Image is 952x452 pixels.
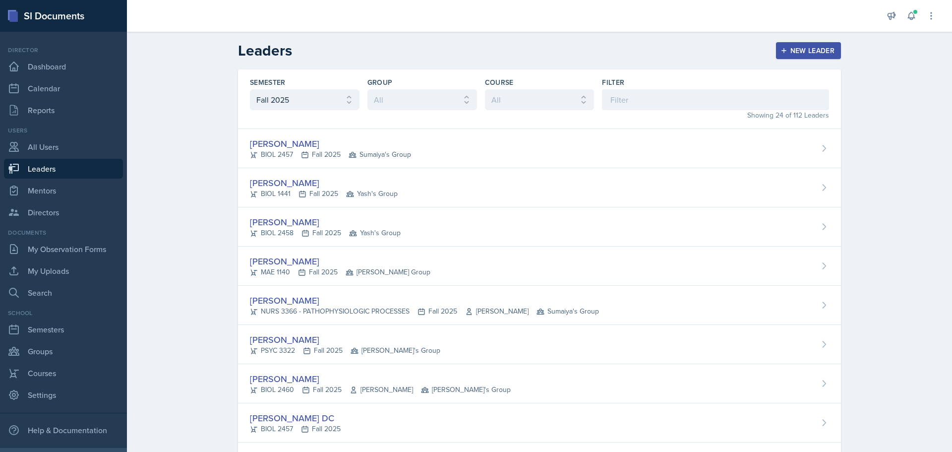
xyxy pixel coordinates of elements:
a: [PERSON_NAME] BIOL 2458Fall 2025 Yash's Group [238,207,841,247]
a: Search [4,283,123,303]
div: Director [4,46,123,55]
a: Courses [4,363,123,383]
div: BIOL 2457 Fall 2025 [250,424,341,434]
a: Reports [4,100,123,120]
div: [PERSON_NAME] [250,215,401,229]
div: BIOL 1441 Fall 2025 [250,189,398,199]
a: [PERSON_NAME] BIOL 1441Fall 2025 Yash's Group [238,168,841,207]
a: Semesters [4,320,123,339]
div: BIOL 2460 Fall 2025 [250,385,511,395]
a: My Uploads [4,261,123,281]
div: New Leader [782,47,835,55]
div: School [4,309,123,318]
div: [PERSON_NAME] [250,294,599,307]
h2: Leaders [238,42,292,60]
div: Showing 24 of 112 Leaders [602,110,829,121]
a: [PERSON_NAME] DC BIOL 2457Fall 2025 [238,403,841,443]
button: New Leader [776,42,841,59]
span: [PERSON_NAME] [465,306,529,317]
label: Course [485,77,514,87]
span: Sumaiya's Group [536,306,599,317]
a: Mentors [4,181,123,200]
span: [PERSON_NAME]'s Group [351,345,440,356]
a: [PERSON_NAME] BIOL 2457Fall 2025 Sumaiya's Group [238,129,841,168]
a: Groups [4,341,123,361]
span: [PERSON_NAME] [350,385,413,395]
a: Leaders [4,159,123,179]
a: [PERSON_NAME] PSYC 3322Fall 2025 [PERSON_NAME]'s Group [238,325,841,364]
div: [PERSON_NAME] DC [250,411,341,425]
a: [PERSON_NAME] NURS 3366 - PATHOPHYSIOLOGIC PROCESSESFall 2025[PERSON_NAME] Sumaiya's Group [238,286,841,325]
span: [PERSON_NAME]'s Group [421,385,511,395]
span: [PERSON_NAME] Group [346,267,430,277]
a: [PERSON_NAME] BIOL 2460Fall 2025[PERSON_NAME] [PERSON_NAME]'s Group [238,364,841,403]
label: Filter [602,77,624,87]
div: [PERSON_NAME] [250,137,411,150]
div: PSYC 3322 Fall 2025 [250,345,440,356]
div: BIOL 2458 Fall 2025 [250,228,401,238]
div: MAE 1140 Fall 2025 [250,267,430,277]
a: Calendar [4,78,123,98]
a: Settings [4,385,123,405]
div: BIOL 2457 Fall 2025 [250,149,411,160]
label: Group [367,77,393,87]
span: Yash's Group [349,228,401,238]
span: Yash's Group [346,189,398,199]
div: [PERSON_NAME] [250,333,440,346]
div: [PERSON_NAME] [250,372,511,386]
a: My Observation Forms [4,239,123,259]
div: Users [4,126,123,135]
div: Documents [4,228,123,237]
a: All Users [4,137,123,157]
div: NURS 3366 - PATHOPHYSIOLOGIC PROCESSES Fall 2025 [250,306,599,317]
div: [PERSON_NAME] [250,176,398,190]
a: Dashboard [4,57,123,76]
span: Sumaiya's Group [349,149,411,160]
a: Directors [4,202,123,222]
input: Filter [602,89,829,110]
a: [PERSON_NAME] MAE 1140Fall 2025 [PERSON_NAME] Group [238,247,841,286]
div: [PERSON_NAME] [250,255,430,268]
label: Semester [250,77,286,87]
div: Help & Documentation [4,420,123,440]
